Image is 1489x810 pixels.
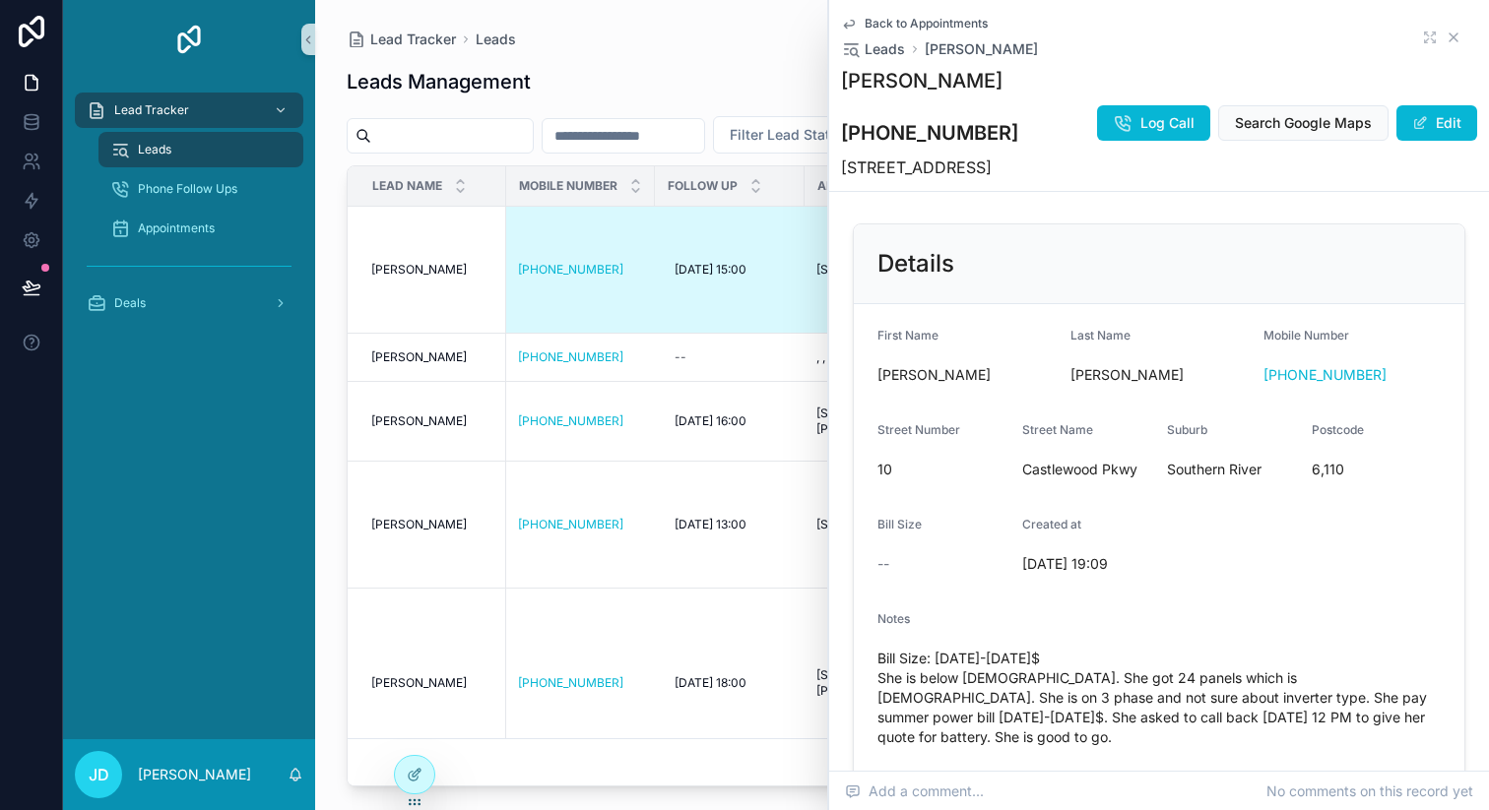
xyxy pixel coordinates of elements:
[518,517,623,532] a: [PHONE_NUMBER]
[89,763,109,786] span: JD
[372,178,442,194] span: Lead Name
[1022,422,1093,437] span: Street Name
[925,39,1038,59] a: [PERSON_NAME]
[816,405,962,437] a: [STREET_ADDRESS][PERSON_NAME]
[667,667,793,699] a: [DATE] 18:00
[518,413,623,429] a: [PHONE_NUMBER]
[519,178,617,194] span: Mobile Number
[98,211,303,246] a: Appointments
[518,262,643,278] a: [PHONE_NUMBER]
[518,349,643,365] a: [PHONE_NUMBER]
[1396,105,1477,141] button: Edit
[877,517,922,531] span: Bill Size
[667,342,793,373] a: --
[1167,460,1296,479] span: Southern River
[877,611,910,626] span: Notes
[1218,105,1389,141] button: Search Google Maps
[371,262,494,278] a: [PERSON_NAME]
[1312,460,1441,479] span: 6,110
[1167,422,1207,437] span: Suburb
[138,220,215,236] span: Appointments
[1263,328,1349,343] span: Mobile Number
[816,349,825,365] span: , ,
[667,254,793,285] a: [DATE] 15:00
[371,413,494,429] a: [PERSON_NAME]
[877,649,1441,747] span: Bill Size: [DATE]-[DATE]$ She is below [DEMOGRAPHIC_DATA]. She got 24 panels which is [DEMOGRAPHI...
[877,365,1055,385] span: [PERSON_NAME]
[1070,365,1248,385] span: [PERSON_NAME]
[370,30,456,49] span: Lead Tracker
[1266,781,1473,801] span: No comments on this record yet
[667,509,793,540] a: [DATE] 13:00
[138,181,237,197] span: Phone Follow Ups
[371,675,494,691] a: [PERSON_NAME]
[816,262,962,278] a: [STREET_ADDRESS]
[816,349,962,365] a: , ,
[371,349,494,365] a: [PERSON_NAME]
[841,39,905,59] a: Leads
[371,349,467,365] span: [PERSON_NAME]
[347,68,531,95] h1: Leads Management
[841,67,1018,94] h1: [PERSON_NAME]
[518,413,643,429] a: [PHONE_NUMBER]
[841,118,1018,148] h3: [PHONE_NUMBER]
[1140,113,1195,133] span: Log Call
[476,30,516,49] a: Leads
[518,349,623,365] a: [PHONE_NUMBER]
[371,517,467,532] span: [PERSON_NAME]
[675,262,746,278] span: [DATE] 15:00
[138,142,171,157] span: Leads
[675,349,686,365] div: --
[371,517,494,532] a: [PERSON_NAME]
[1022,517,1081,531] span: Created at
[841,156,1018,179] h4: [STREET_ADDRESS]
[675,413,746,429] span: [DATE] 16:00
[877,554,889,574] span: --
[845,781,984,801] span: Add a comment...
[371,675,467,691] span: [PERSON_NAME]
[98,132,303,167] a: Leads
[518,517,643,532] a: [PHONE_NUMBER]
[518,675,623,691] a: [PHONE_NUMBER]
[63,79,315,346] div: scrollable content
[667,405,793,437] a: [DATE] 16:00
[1263,365,1387,385] a: [PHONE_NUMBER]
[371,262,467,278] span: [PERSON_NAME]
[668,178,738,194] span: Follow Up
[816,517,962,532] a: [STREET_ADDRESS]
[865,39,905,59] span: Leads
[816,262,930,278] span: [STREET_ADDRESS]
[114,295,146,311] span: Deals
[114,102,189,118] span: Lead Tracker
[518,262,623,278] a: [PHONE_NUMBER]
[1022,460,1151,479] span: Castlewood Pkwy
[75,285,303,321] a: Deals
[173,24,205,55] img: App logo
[1312,422,1364,437] span: Postcode
[816,667,962,699] a: [STREET_ADDRESS][PERSON_NAME]
[98,171,303,207] a: Phone Follow Ups
[730,125,846,145] span: Filter Lead Status
[518,675,643,691] a: [PHONE_NUMBER]
[841,16,988,31] a: Back to Appointments
[675,675,746,691] span: [DATE] 18:00
[1235,113,1372,133] span: Search Google Maps
[1022,554,1151,574] span: [DATE] 19:09
[877,328,939,343] span: First Name
[877,248,954,280] h2: Details
[1070,328,1131,343] span: Last Name
[675,517,746,532] span: [DATE] 13:00
[347,30,456,49] a: Lead Tracker
[138,765,251,784] p: [PERSON_NAME]
[1097,105,1210,141] button: Log Call
[371,413,467,429] span: [PERSON_NAME]
[75,93,303,128] a: Lead Tracker
[713,116,886,154] button: Select Button
[877,422,960,437] span: Street Number
[816,517,930,532] span: [STREET_ADDRESS]
[877,460,1006,479] span: 10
